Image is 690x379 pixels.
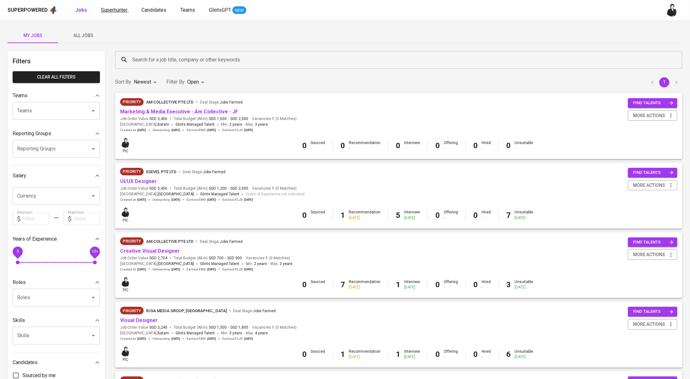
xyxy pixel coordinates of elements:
[120,261,194,267] span: [GEOGRAPHIC_DATA] ,
[633,308,674,315] span: find talents
[62,32,105,40] span: All Jobs
[141,6,168,14] a: Candidates
[157,330,169,337] span: Batam
[221,331,242,335] span: Min.
[176,331,215,335] span: Glints Managed Talent
[137,337,146,341] span: [DATE]
[628,168,677,178] button: find talents
[121,207,131,217] img: medwi@glints.com
[13,172,26,180] p: Salary
[243,330,244,337] span: -
[171,128,180,132] span: [DATE]
[146,239,194,244] span: AM Collective Pte Ltd
[13,356,100,369] div: Candidates
[120,128,146,132] span: Created at :
[149,256,167,261] span: SGD 2,704
[146,169,176,174] span: ESEVEL PTE LTD
[482,354,491,360] div: -
[255,331,268,335] span: 4 years
[187,128,216,132] span: Earliest EMD :
[628,319,677,330] button: more actions
[120,207,131,223] div: pic
[230,116,248,122] span: SGD 2,000
[244,267,253,272] span: [DATE]
[11,32,54,40] span: My Jobs
[271,325,274,330] span: 1
[404,279,420,290] div: Interview
[227,256,242,261] span: SGD 900
[171,337,180,341] span: [DATE]
[187,79,199,85] span: Open
[174,325,248,330] span: Total Budget (All-In)
[506,280,511,289] b: 3
[514,285,533,290] div: [DATE]
[404,354,420,360] div: [DATE]
[89,144,98,153] button: Open
[120,330,169,337] span: [GEOGRAPHIC_DATA] ,
[120,186,167,191] span: Job Order Value
[174,256,242,261] span: Total Budget (All-In)
[120,109,238,115] a: Marketing & Media Executive - Am Collective - JF
[23,212,49,225] input: Value
[157,261,194,267] span: [GEOGRAPHIC_DATA]
[146,308,227,313] span: R/GA MEDIA GROUP, [GEOGRAPHIC_DATA]
[349,354,380,360] div: [DATE]
[13,56,100,66] h6: Filters
[121,347,131,357] img: medwi@glints.com
[311,285,325,290] div: -
[404,210,420,220] div: Interview
[444,349,458,360] div: Offering
[396,211,400,220] b: 5
[628,111,677,121] button: more actions
[341,141,345,150] b: 0
[137,267,146,272] span: [DATE]
[225,256,226,261] span: -
[13,317,25,324] p: Skills
[149,186,167,191] span: SGD 3,456
[633,99,674,107] span: find talents
[209,325,227,330] span: SGD 1,500
[341,211,345,220] b: 1
[311,349,325,360] div: Sourced
[473,280,478,289] b: 0
[203,170,225,174] span: Jobs Farmed
[246,256,290,261] span: Vacancies ( 0 Matches )
[187,267,216,272] span: Earliest EMD :
[174,116,248,122] span: Total Budget (All-In)
[120,325,167,330] span: Job Order Value
[230,186,248,191] span: SGD 2,000
[341,280,345,289] b: 7
[506,141,511,150] b: 0
[246,122,268,127] span: Max.
[435,350,440,359] b: 0
[302,211,307,220] b: 0
[514,210,533,220] div: Unsuitable
[628,307,677,317] button: find talents
[121,277,131,287] img: medwi@glints.com
[349,279,380,290] div: Recommendation
[120,237,144,245] div: New Job received from Demand Team
[220,100,243,104] span: Jobs Farmed
[207,198,216,202] span: [DATE]
[271,186,274,191] span: 1
[246,331,268,335] span: Max.
[271,116,274,122] span: 1
[349,210,380,220] div: Recommendation
[120,99,144,105] span: Priority
[101,6,129,14] a: Superhunter
[115,78,131,86] p: Sort By
[482,210,491,220] div: Hired
[628,250,677,260] button: more actions
[473,141,478,150] b: 0
[13,169,100,182] div: Salary
[633,320,665,328] span: more actions
[137,128,146,132] span: [DATE]
[89,192,98,200] button: Open
[149,325,167,330] span: SGD 3,240
[311,354,325,360] div: -
[200,262,239,266] span: Glints Managed Talent
[482,279,491,290] div: Hired
[120,116,167,122] span: Job Order Value
[222,337,253,341] span: Earliest ECJD :
[633,251,665,259] span: more actions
